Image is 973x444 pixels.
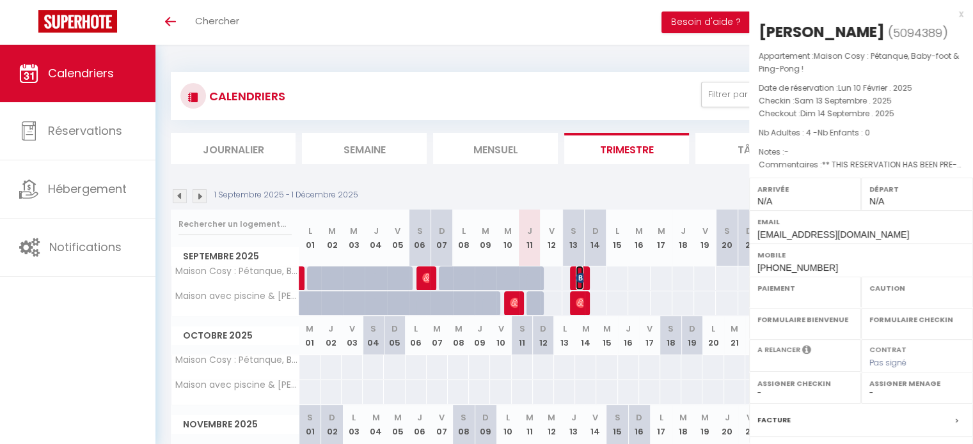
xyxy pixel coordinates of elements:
[869,344,906,353] label: Contrat
[757,413,791,427] label: Facture
[893,25,942,41] span: 5094389
[759,50,963,75] p: Appartement :
[757,196,772,206] span: N/A
[757,313,853,326] label: Formulaire Bienvenue
[759,22,885,42] div: [PERSON_NAME]
[759,50,959,74] span: Maison Cosy : Pétanque, Baby-foot & Ping-Pong !
[838,82,912,93] span: Lun 10 Février . 2025
[888,24,948,42] span: ( )
[869,357,906,368] span: Pas signé
[869,183,965,195] label: Départ
[818,127,870,138] span: Nb Enfants : 0
[759,158,963,171] p: Commentaires :
[749,6,963,22] div: x
[919,387,963,434] iframe: Chat
[759,127,870,138] span: Nb Adultes : 4 -
[10,5,49,43] button: Ouvrir le widget de chat LiveChat
[757,282,853,295] label: Paiement
[757,215,965,228] label: Email
[802,344,811,358] i: Sélectionner OUI si vous souhaiter envoyer les séquences de messages post-checkout
[869,282,965,295] label: Caution
[757,249,965,261] label: Mobile
[759,107,963,120] p: Checkout :
[869,313,965,326] label: Formulaire Checkin
[759,82,963,95] p: Date de réservation :
[869,377,965,390] label: Assigner Menage
[759,146,963,158] p: Notes :
[759,95,963,107] p: Checkin :
[757,377,853,390] label: Assigner Checkin
[757,263,838,273] span: [PHONE_NUMBER]
[784,146,789,157] span: -
[800,108,894,119] span: Dim 14 Septembre . 2025
[757,229,909,240] span: [EMAIL_ADDRESS][DOMAIN_NAME]
[869,196,884,206] span: N/A
[757,183,853,195] label: Arrivée
[757,344,800,355] label: A relancer
[795,95,892,106] span: Sam 13 Septembre . 2025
